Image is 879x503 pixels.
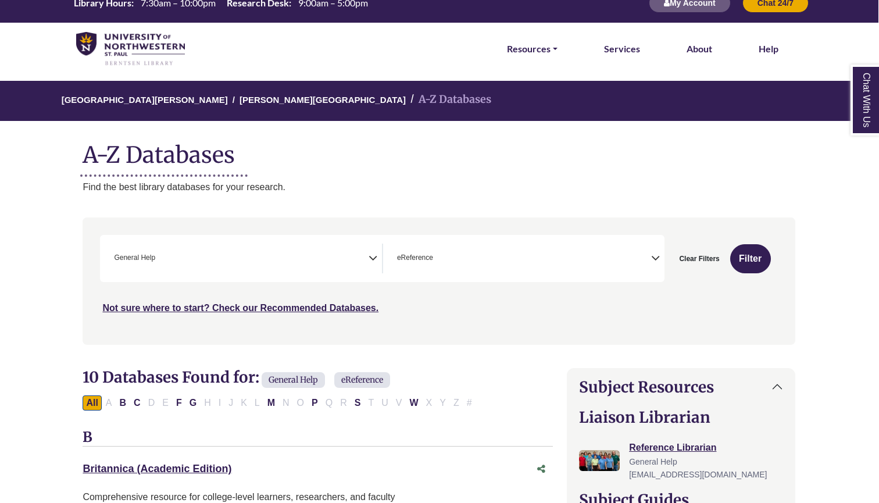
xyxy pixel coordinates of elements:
textarea: Search [158,255,163,264]
span: General Help [114,252,155,263]
a: About [687,41,712,56]
span: General Help [262,372,325,388]
a: [PERSON_NAME][GEOGRAPHIC_DATA] [240,93,406,105]
span: eReference [397,252,433,263]
span: eReference [334,372,390,388]
button: Filter Results C [130,395,144,411]
button: Filter Results B [116,395,130,411]
li: General Help [109,252,155,263]
textarea: Search [435,255,441,264]
a: [GEOGRAPHIC_DATA][PERSON_NAME] [62,93,228,105]
h2: Liaison Librarian [579,408,782,426]
button: All [83,395,101,411]
a: Britannica (Academic Edition) [83,463,231,475]
button: Filter Results M [264,395,278,411]
a: Help [759,41,778,56]
button: Submit for Search Results [730,244,771,273]
a: Services [604,41,640,56]
button: Clear Filters [671,244,727,273]
img: library_home [76,32,185,66]
li: eReference [392,252,433,263]
button: Filter Results F [173,395,185,411]
span: General Help [629,457,677,466]
button: Filter Results S [351,395,365,411]
a: Reference Librarian [629,443,716,452]
span: [EMAIL_ADDRESS][DOMAIN_NAME] [629,470,767,479]
h1: A-Z Databases [83,133,795,168]
img: Reference Librarian [579,450,620,471]
button: Filter Results G [186,395,200,411]
h3: B [83,429,553,447]
button: Subject Resources [567,369,794,405]
li: A-Z Databases [406,91,491,108]
nav: breadcrumb [83,81,795,121]
button: Filter Results P [308,395,321,411]
p: Find the best library databases for your research. [83,180,795,195]
a: Not sure where to start? Check our Recommended Databases. [102,303,378,313]
nav: Search filters [83,217,795,344]
div: Alpha-list to filter by first letter of database name [83,397,476,407]
button: Share this database [530,458,553,480]
a: Resources [507,41,558,56]
span: 10 Databases Found for: [83,368,259,387]
button: Filter Results W [406,395,421,411]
